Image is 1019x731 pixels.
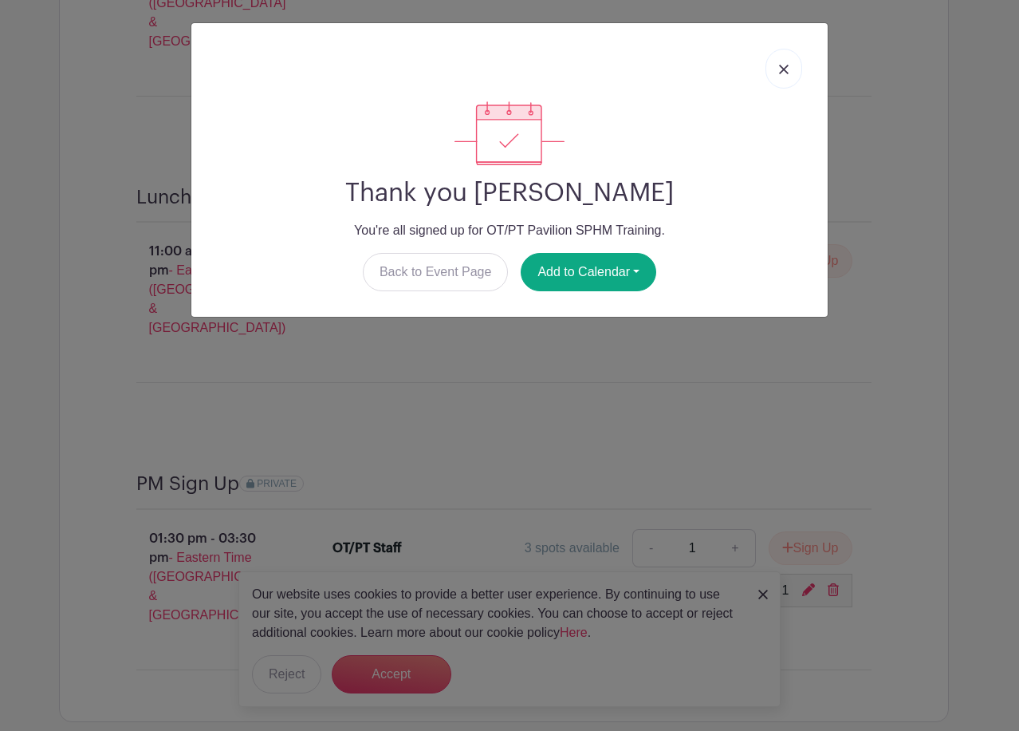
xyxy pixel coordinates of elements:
[454,101,565,165] img: signup_complete-c468d5dda3e2740ee63a24cb0ba0d3ce5d8a4ecd24259e683200fb1569d990c8.svg
[204,221,815,240] p: You're all signed up for OT/PT Pavilion SPHM Training.
[363,253,509,291] a: Back to Event Page
[521,253,656,291] button: Add to Calendar
[204,178,815,208] h2: Thank you [PERSON_NAME]
[779,65,789,74] img: close_button-5f87c8562297e5c2d7936805f587ecaba9071eb48480494691a3f1689db116b3.svg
